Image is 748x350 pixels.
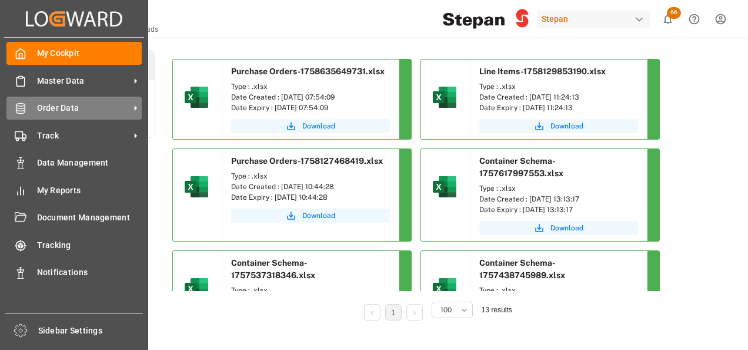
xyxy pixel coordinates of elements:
a: Tracking [6,233,142,256]
a: My Reports [6,179,142,202]
div: Date Created : [DATE] 13:13:17 [479,194,638,204]
img: microsoft-excel-2019--v1.png [430,83,459,111]
span: My Reports [37,184,142,197]
button: Help Center [681,6,707,32]
img: microsoft-excel-2019--v1.png [182,83,211,111]
span: Purchase Orders-1758127468419.xlsx [231,156,383,166]
div: Type : .xlsx [231,285,390,296]
button: open menu [432,302,473,318]
div: Type : .xlsx [479,183,638,194]
button: Download [479,119,638,133]
a: 1 [391,309,395,317]
img: microsoft-excel-2019--v1.png [430,275,459,303]
div: Date Expiry : [DATE] 13:13:17 [479,204,638,215]
span: Notifications [37,266,142,279]
span: Document Management [37,212,142,224]
span: Master Data [37,75,130,87]
span: 100 [440,305,452,315]
a: My Cockpit [6,42,142,65]
div: Stepan [537,11,650,28]
img: microsoft-excel-2019--v1.png [182,275,211,303]
span: Data Management [37,157,142,169]
span: Download [550,121,583,131]
div: Type : .xlsx [479,81,638,92]
a: Data Management [6,151,142,174]
li: 1 [385,304,402,321]
span: Sidebar Settings [38,325,143,337]
a: Document Management [6,206,142,229]
div: Date Created : [DATE] 10:44:28 [231,181,390,192]
a: Notifications [6,261,142,284]
div: Type : .xlsx [231,171,390,181]
div: Date Created : [DATE] 07:54:09 [231,92,390,103]
span: Container Schema-1757438745989.xlsx [479,258,565,280]
span: Purchase Orders-1758635649731.xlsx [231,67,385,76]
img: Stepan_Company_logo.svg.png_1713531530.png [443,9,529,29]
div: Date Expiry : [DATE] 11:24:13 [479,103,638,113]
li: Next Page [406,304,423,321]
span: Tracking [37,239,142,252]
span: Container Schema-1757617997553.xlsx [479,156,563,178]
button: Download [231,209,390,223]
button: Download [479,221,638,235]
div: Date Expiry : [DATE] 10:44:28 [231,192,390,203]
span: Download [550,223,583,233]
span: Container Schema-1757537318346.xlsx [231,258,315,280]
span: Download [302,121,335,131]
span: My Cockpit [37,47,142,60]
span: Track [37,130,130,142]
span: 13 results [482,306,512,314]
div: Date Created : [DATE] 11:24:13 [479,92,638,103]
li: Previous Page [364,304,380,321]
span: 66 [667,7,681,19]
div: Type : .xlsx [479,285,638,296]
img: microsoft-excel-2019--v1.png [182,173,211,201]
div: Date Expiry : [DATE] 07:54:09 [231,103,390,113]
span: Order Data [37,102,130,114]
img: microsoft-excel-2019--v1.png [430,173,459,201]
button: Download [231,119,390,133]
button: Stepan [537,8,654,30]
span: Line Items-1758129853190.xlsx [479,67,606,76]
button: show 66 new notifications [654,6,681,32]
span: Download [302,210,335,221]
div: Type : .xlsx [231,81,390,92]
